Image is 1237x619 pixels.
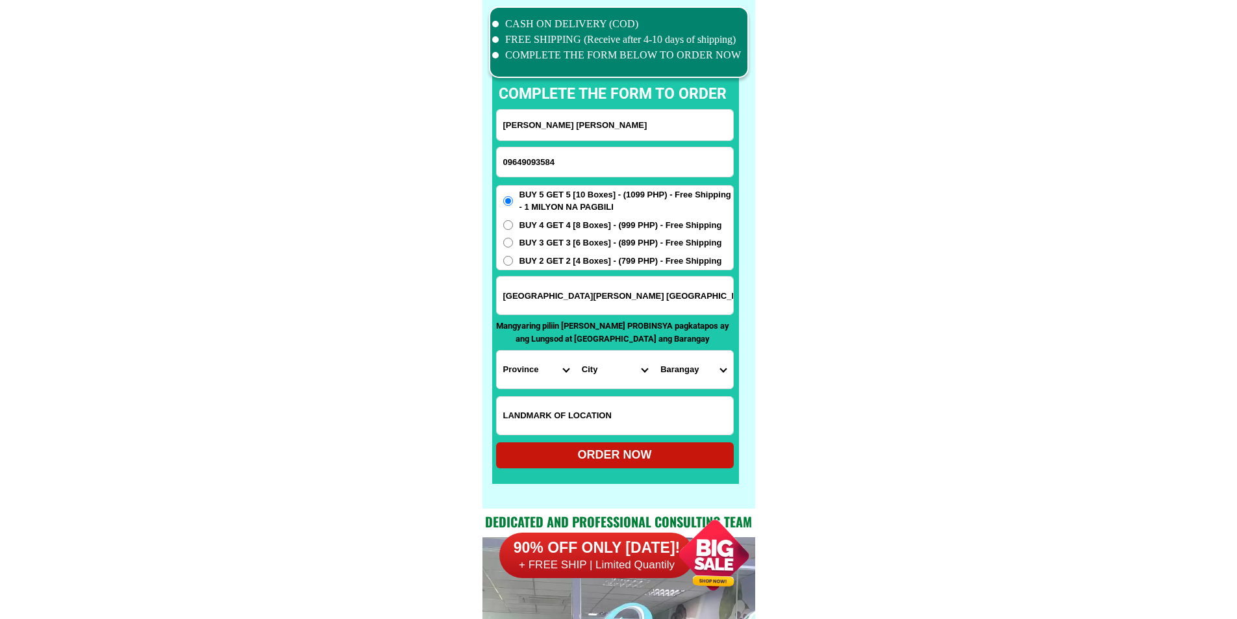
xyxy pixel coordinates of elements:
span: BUY 4 GET 4 [8 Boxes] - (999 PHP) - Free Shipping [519,219,722,232]
span: BUY 3 GET 3 [6 Boxes] - (899 PHP) - Free Shipping [519,236,722,249]
select: Select district [575,351,654,388]
select: Select province [497,351,575,388]
h6: + FREE SHIP | Limited Quantily [499,558,694,572]
span: BUY 2 GET 2 [4 Boxes] - (799 PHP) - Free Shipping [519,255,722,268]
input: BUY 2 GET 2 [4 Boxes] - (799 PHP) - Free Shipping [503,256,513,266]
li: FREE SHIPPING (Receive after 4-10 days of shipping) [492,32,742,47]
p: Mangyaring piliin [PERSON_NAME] PROBINSYA pagkatapos ay ang Lungsod at [GEOGRAPHIC_DATA] ang Bara... [496,320,730,345]
li: COMPLETE THE FORM BELOW TO ORDER NOW [492,47,742,63]
input: Input address [497,277,733,314]
h6: 90% OFF ONLY [DATE]! [499,538,694,558]
select: Select commune [654,351,732,388]
input: BUY 5 GET 5 [10 Boxes] - (1099 PHP) - Free Shipping - 1 MILYON NA PAGBILI [503,196,513,206]
input: Input LANDMARKOFLOCATION [497,397,733,435]
input: BUY 4 GET 4 [8 Boxes] - (999 PHP) - Free Shipping [503,220,513,230]
input: Input full_name [497,110,733,140]
h2: Dedicated and professional consulting team [482,512,755,531]
div: ORDER NOW [496,446,734,464]
span: BUY 5 GET 5 [10 Boxes] - (1099 PHP) - Free Shipping - 1 MILYON NA PAGBILI [519,188,733,214]
input: Input phone_number [497,147,733,177]
li: CASH ON DELIVERY (COD) [492,16,742,32]
p: complete the form to order [486,83,740,106]
input: BUY 3 GET 3 [6 Boxes] - (899 PHP) - Free Shipping [503,238,513,247]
